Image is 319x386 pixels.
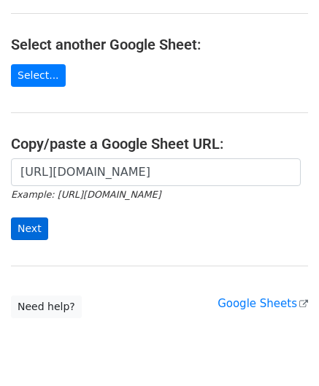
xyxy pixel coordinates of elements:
a: Select... [11,64,66,87]
input: Next [11,217,48,240]
small: Example: [URL][DOMAIN_NAME] [11,189,161,200]
iframe: Chat Widget [246,316,319,386]
h4: Select another Google Sheet: [11,36,308,53]
a: Need help? [11,296,82,318]
h4: Copy/paste a Google Sheet URL: [11,135,308,153]
a: Google Sheets [218,297,308,310]
input: Paste your Google Sheet URL here [11,158,301,186]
